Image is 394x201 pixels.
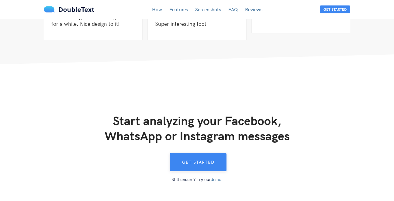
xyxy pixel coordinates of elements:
[168,153,226,171] a: Get started
[44,6,55,12] img: mS3x8y1f88AAAAABJRU5ErkJggg==
[105,128,290,143] span: WhatsApp or Instagram messages
[195,6,221,12] a: Screenshots
[245,6,262,12] a: Reviews
[113,113,281,128] span: Start analyzing your Facebook,
[320,5,350,13] button: Get Started
[169,6,188,12] a: Features
[58,5,95,14] span: DoubleText
[170,153,226,171] button: Get started
[228,6,238,12] a: FAQ
[211,177,223,182] a: demo.
[171,171,223,183] span: Still unsure? Try our
[44,5,95,14] a: DoubleText
[152,6,162,12] a: How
